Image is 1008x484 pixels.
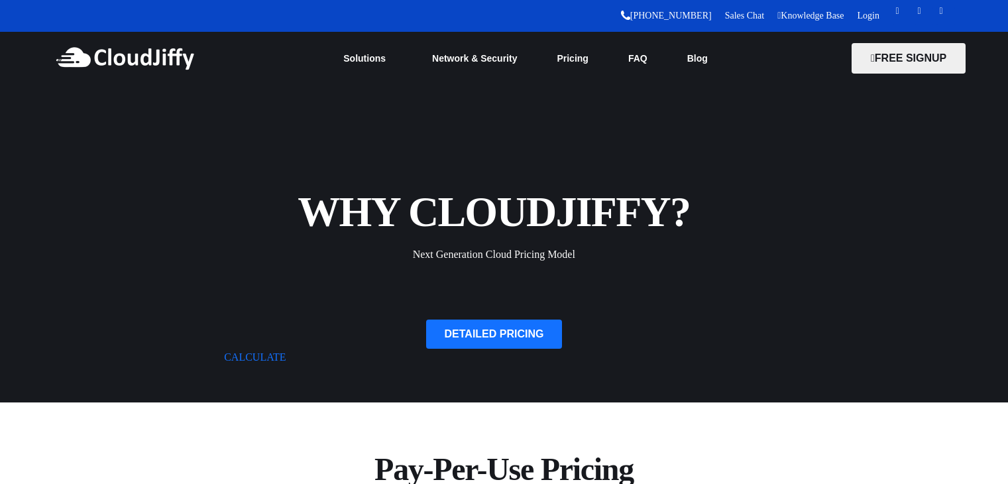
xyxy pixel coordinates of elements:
[858,11,879,21] a: Login
[777,11,844,21] a: Knowledge Base
[608,44,667,73] a: FAQ
[852,52,966,64] a: FREE SIGNUP
[725,11,765,21] a: Sales Chat
[426,320,563,349] a: DETAILED PRICING
[852,43,966,74] button: FREE SIGNUP
[621,11,712,21] a: [PHONE_NUMBER]
[537,44,608,73] a: Pricing
[445,329,544,339] span: DETAILED PRICING
[667,44,728,73] a: Blog
[323,44,412,73] a: Solutions
[249,246,740,263] p: Next Generation Cloud Pricing Model
[412,44,537,73] a: Network & Security
[249,184,740,239] h1: WHY CLOUDJIFFY?
[208,343,302,371] a: CALCULATE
